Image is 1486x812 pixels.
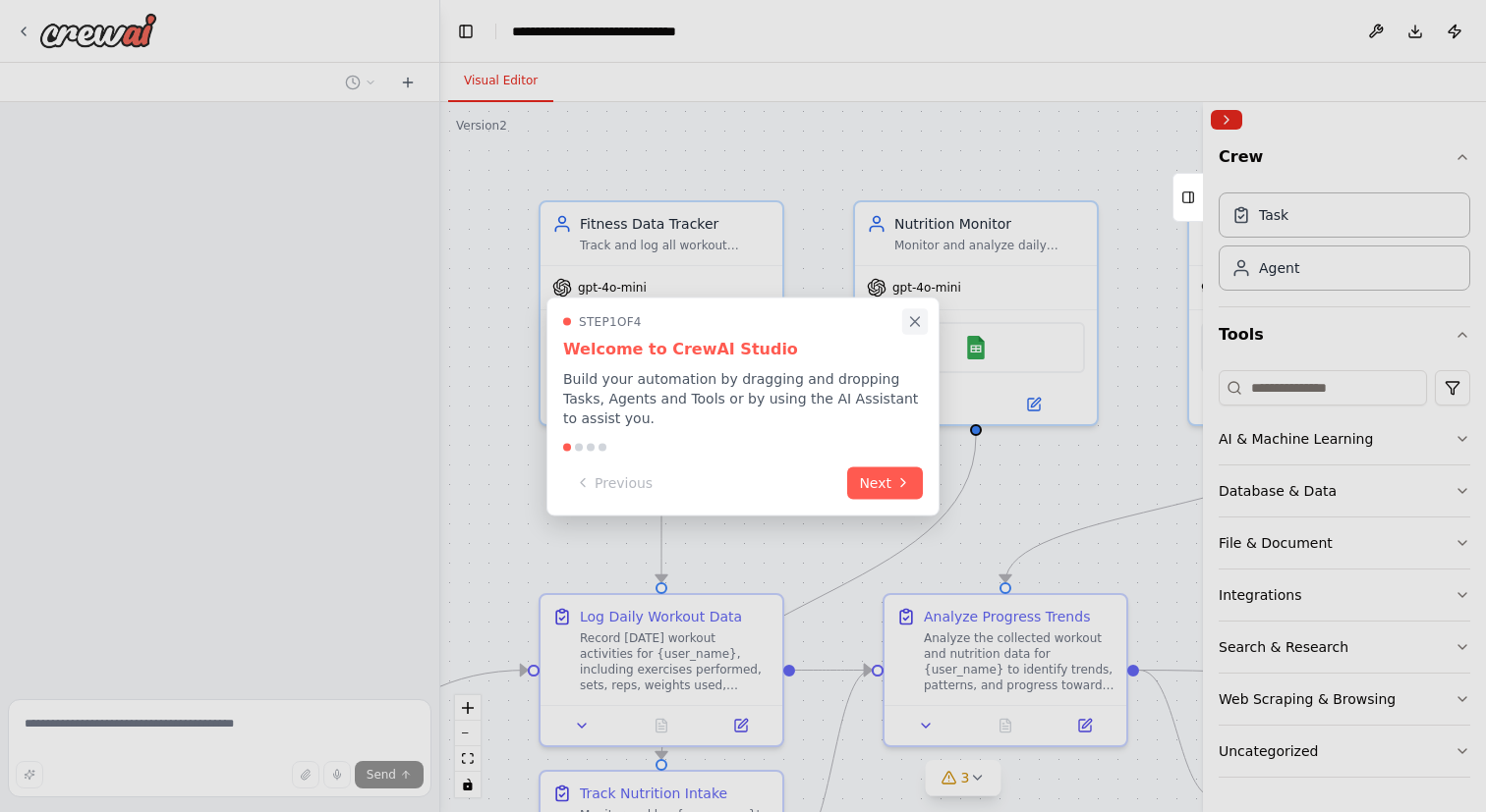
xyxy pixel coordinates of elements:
button: Next [847,466,923,499]
h3: Welcome to CrewAI Studio [563,337,923,360]
button: Previous [563,466,664,499]
p: Build your automation by dragging and dropping Tasks, Agents and Tools or by using the AI Assista... [563,368,923,427]
button: Close walkthrough [902,308,928,334]
span: Step 1 of 4 [579,313,642,329]
button: Hide left sidebar [452,18,480,45]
